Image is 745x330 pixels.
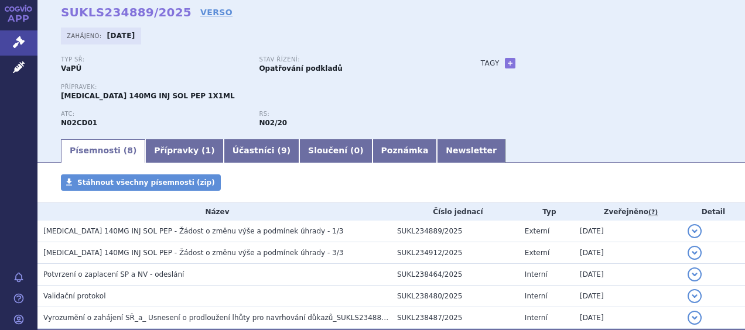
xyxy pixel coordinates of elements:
button: detail [688,289,702,303]
span: Externí [525,249,549,257]
a: Účastníci (9) [224,139,299,163]
a: Stáhnout všechny písemnosti (zip) [61,174,221,191]
span: Interní [525,292,548,300]
th: Typ [519,203,574,221]
button: detail [688,267,702,281]
a: Poznámka [372,139,438,163]
a: VERSO [200,6,233,18]
a: Sloučení (0) [299,139,372,163]
span: Interní [525,270,548,279]
p: Typ SŘ: [61,56,247,63]
abbr: (?) [648,208,658,216]
span: Zahájeno: [67,31,104,40]
a: + [505,58,515,68]
span: Vyrozumění o zahájení SŘ_a_ Usnesení o prodloužení lhůty pro navrhování důkazů_SUKLS234889/2025 [43,314,406,322]
span: Stáhnout všechny písemnosti (zip) [77,178,215,187]
td: [DATE] [574,307,682,329]
td: [DATE] [574,221,682,242]
span: Validační protokol [43,292,106,300]
th: Název [37,203,391,221]
span: 8 [127,146,133,155]
td: SUKL238487/2025 [391,307,519,329]
strong: SUKLS234889/2025 [61,5,192,19]
span: Externí [525,227,549,235]
td: SUKL238464/2025 [391,264,519,286]
button: detail [688,246,702,260]
button: detail [688,311,702,325]
p: Přípravek: [61,84,457,91]
span: Potvrzení o zaplacení SP a NV - odeslání [43,270,184,279]
a: Přípravky (1) [145,139,223,163]
p: ATC: [61,111,247,118]
td: SUKL234912/2025 [391,242,519,264]
span: [MEDICAL_DATA] 140MG INJ SOL PEP 1X1ML [61,92,235,100]
button: detail [688,224,702,238]
strong: ERENUMAB [61,119,97,127]
td: SUKL238480/2025 [391,286,519,307]
td: SUKL234889/2025 [391,221,519,242]
p: Stav řízení: [259,56,445,63]
strong: [DATE] [107,32,135,40]
td: [DATE] [574,242,682,264]
span: AIMOVIG 140MG INJ SOL PEP - Žádost o změnu výše a podmínek úhrady - 3/3 [43,249,343,257]
th: Číslo jednací [391,203,519,221]
span: AIMOVIG 140MG INJ SOL PEP - Žádost o změnu výše a podmínek úhrady - 1/3 [43,227,343,235]
p: RS: [259,111,445,118]
span: Interní [525,314,548,322]
span: 1 [206,146,211,155]
h3: Tagy [481,56,500,70]
a: Newsletter [437,139,505,163]
a: Písemnosti (8) [61,139,145,163]
span: 0 [354,146,360,155]
strong: Opatřování podkladů [259,64,342,73]
td: [DATE] [574,264,682,286]
strong: monoklonální protilátky – antimigrenika [259,119,287,127]
th: Zveřejněno [574,203,682,221]
td: [DATE] [574,286,682,307]
span: 9 [281,146,287,155]
strong: VaPÚ [61,64,81,73]
th: Detail [682,203,745,221]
